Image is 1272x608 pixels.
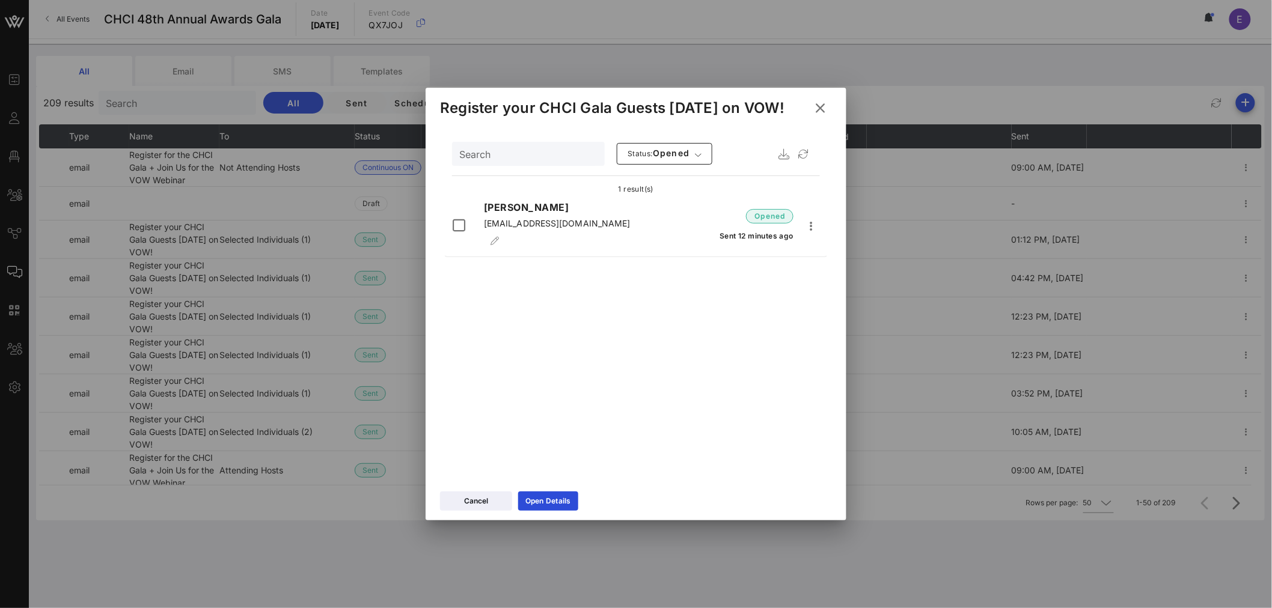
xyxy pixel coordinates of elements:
[627,148,690,160] span: opened
[440,99,784,117] div: Register your CHCI Gala Guests [DATE] on VOW!
[617,143,712,165] button: Status:opened
[719,231,793,240] span: Sent 12 minutes ago
[746,205,793,227] button: opened
[525,495,571,507] div: Open Details
[464,495,488,507] div: Cancel
[628,149,653,158] span: Status:
[719,225,793,246] button: Sent 12 minutes ago
[754,210,786,222] span: opened
[440,491,512,511] button: Cancel
[484,200,645,214] p: [PERSON_NAME]
[518,491,578,511] a: Open Details
[619,184,653,193] span: 1 result(s)
[484,218,631,228] span: [EMAIL_ADDRESS][DOMAIN_NAME]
